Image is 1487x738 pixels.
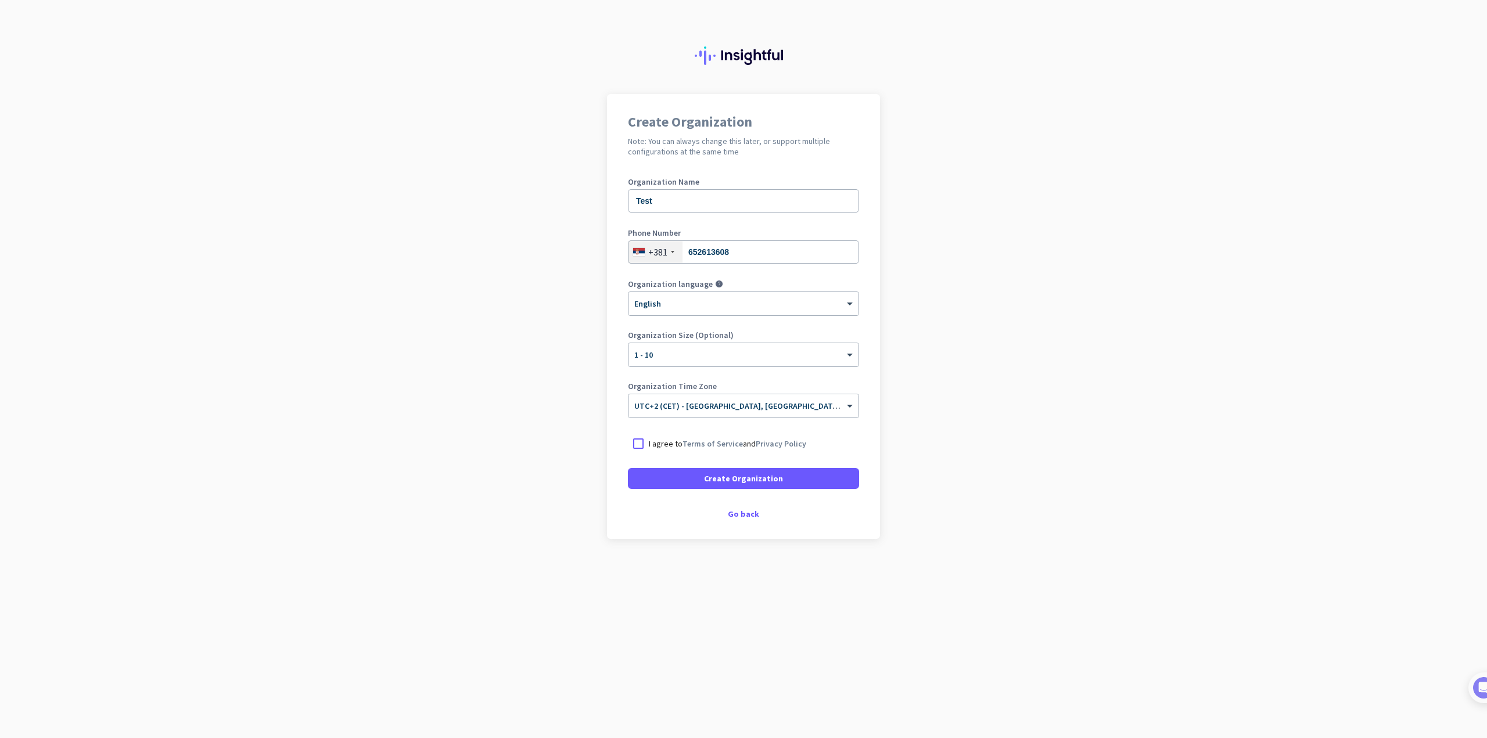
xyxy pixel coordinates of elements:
div: +381 [648,246,667,258]
label: Organization Name [628,178,859,186]
p: I agree to and [649,438,806,449]
a: Terms of Service [683,438,743,449]
h1: Create Organization [628,115,859,129]
img: Insightful [695,46,792,65]
label: Phone Number [628,229,859,237]
a: Privacy Policy [756,438,806,449]
h2: Note: You can always change this later, or support multiple configurations at the same time [628,136,859,157]
button: Create Organization [628,468,859,489]
input: What is the name of your organization? [628,189,859,213]
input: 10 234567 [628,240,859,264]
i: help [715,280,723,288]
span: Create Organization [704,473,783,484]
label: Organization Size (Optional) [628,331,859,339]
label: Organization language [628,280,713,288]
div: Go back [628,510,859,518]
label: Organization Time Zone [628,382,859,390]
